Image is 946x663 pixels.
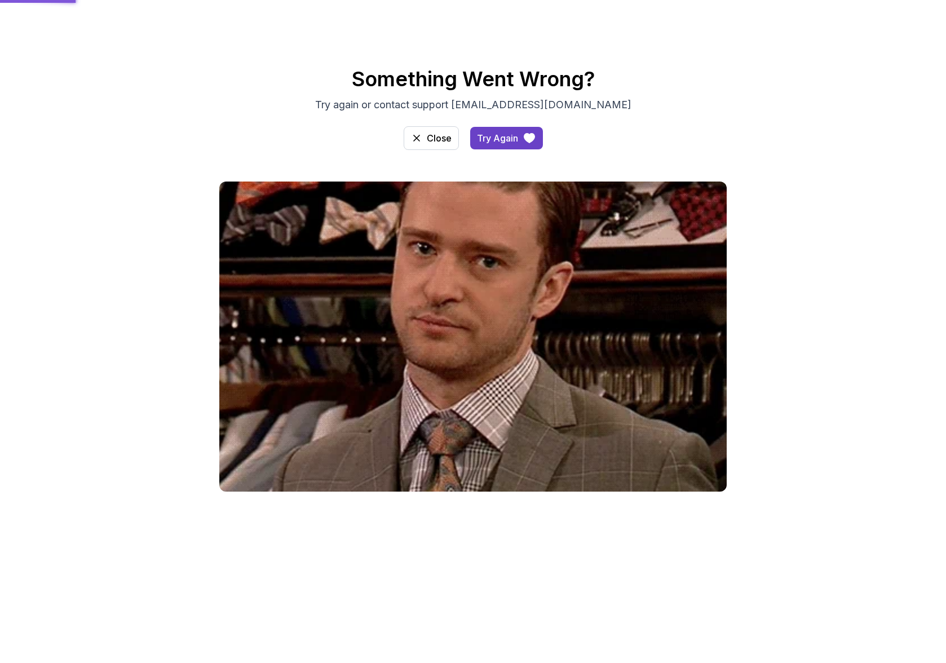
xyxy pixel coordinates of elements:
div: Close [427,131,452,145]
a: access-dashboard [470,127,543,149]
div: Try Again [477,131,518,145]
img: gif [219,182,727,492]
button: Close [404,126,459,150]
iframe: chat widget [876,593,946,646]
a: access-dashboard [404,126,459,150]
p: Try again or contact support [EMAIL_ADDRESS][DOMAIN_NAME] [284,97,662,113]
button: Try Again [470,127,543,149]
h2: Something Went Wrong? [78,68,868,90]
